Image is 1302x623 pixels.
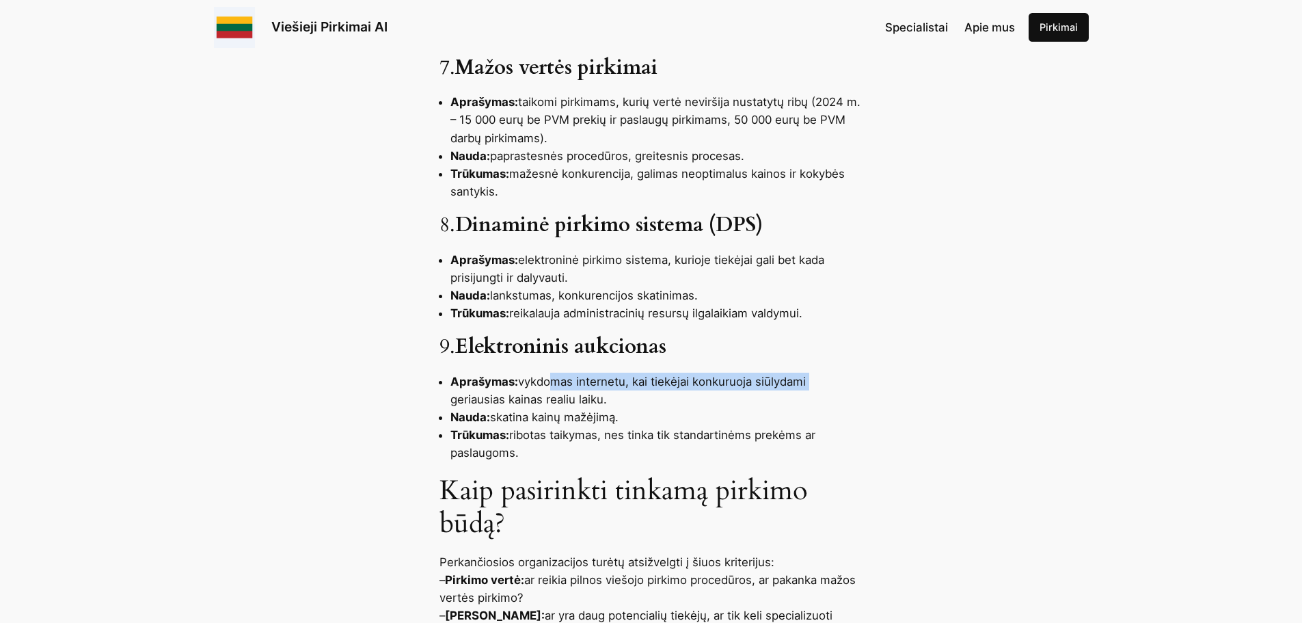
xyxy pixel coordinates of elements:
h3: 7. [439,56,863,81]
h2: Kaip pasirinkti tinkamą pirkimo būdą? [439,475,863,540]
strong: Pirkimo vertė: [445,573,524,587]
a: Viešieji Pirkimai AI [271,18,388,35]
span: Apie mus [964,21,1015,34]
strong: Aprašymas: [450,95,518,109]
strong: Trūkumas: [450,167,509,181]
a: Apie mus [964,18,1015,36]
strong: Mažos vertės pirkimai [455,54,657,81]
strong: Nauda: [450,149,490,163]
img: Viešieji pirkimai logo [214,7,255,48]
li: lankstumas, konkurencijos skatinimas. [450,287,863,304]
strong: Nauda: [450,410,490,424]
strong: Nauda: [450,289,490,302]
li: taikomi pirkimams, kurių vertė neviršija nustatytų ribų (2024 m. – 15 000 eurų be PVM prekių ir p... [450,93,863,146]
strong: Elektroninis aukcionas [455,333,666,360]
strong: Trūkumas: [450,306,509,320]
li: vykdomas internetu, kai tiekėjai konkuruoja siūlydami geriausias kainas realiu laiku. [450,373,863,408]
h3: 8. [439,213,863,238]
a: Specialistai [885,18,948,36]
span: Specialistai [885,21,948,34]
h3: 9. [439,335,863,360]
li: ribotas taikymas, nes tinka tik standartinėms prekėms ar paslaugoms. [450,426,863,462]
li: elektroninė pirkimo sistema, kurioje tiekėjai gali bet kada prisijungti ir dalyvauti. [450,251,863,287]
li: paprastesnės procedūros, greitesnis procesas. [450,147,863,165]
li: reikalauja administracinių resursų ilgalaikiam valdymui. [450,304,863,322]
strong: Aprašymas: [450,253,518,267]
nav: Navigation [885,18,1015,36]
a: Pirkimai [1029,13,1089,42]
strong: Aprašymas: [450,375,518,388]
strong: Dinaminė pirkimo sistema (DPS) [455,211,763,239]
li: skatina kainų mažėjimą. [450,408,863,426]
strong: Trūkumas: [450,428,509,442]
li: mažesnė konkurencija, galimas neoptimalus kainos ir kokybės santykis. [450,165,863,200]
strong: [PERSON_NAME]: [445,609,545,622]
